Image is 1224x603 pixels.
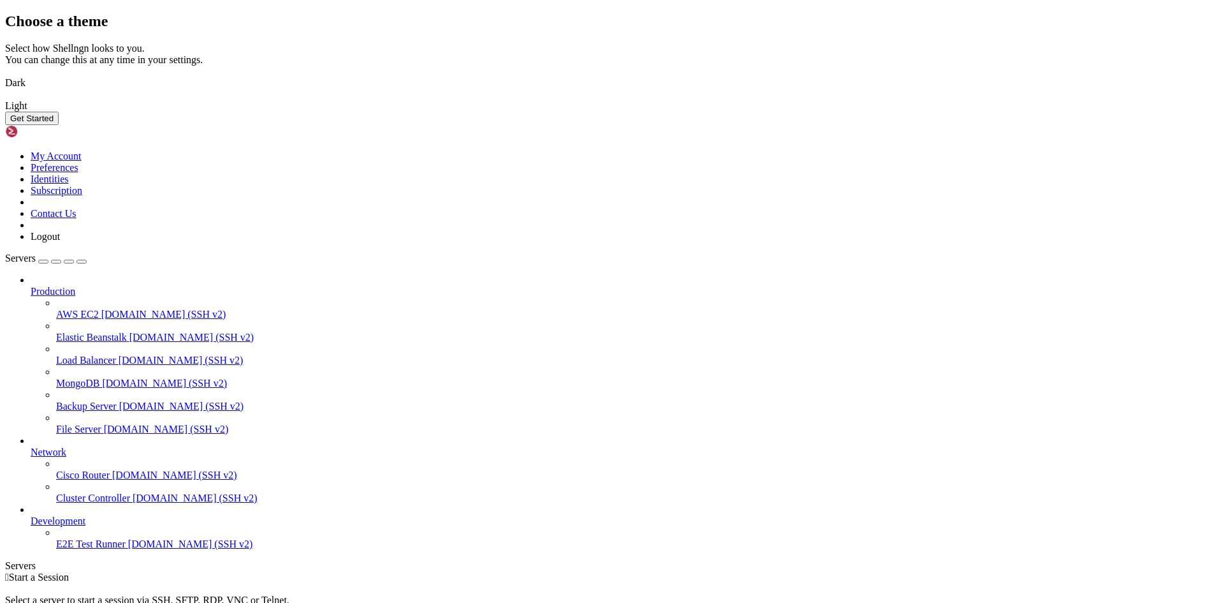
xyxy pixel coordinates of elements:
[31,286,75,297] span: Production
[31,286,1219,297] a: Production
[5,100,1219,112] div: Light
[129,332,254,343] span: [DOMAIN_NAME] (SSH v2)
[5,43,1219,66] div: Select how Shellngn looks to you. You can change this at any time in your settings.
[5,112,59,125] button: Get Started
[101,309,226,320] span: [DOMAIN_NAME] (SSH v2)
[56,539,1219,550] a: E2E Test Runner [DOMAIN_NAME] (SSH v2)
[31,516,85,526] span: Development
[31,447,66,458] span: Network
[56,424,101,435] span: File Server
[112,470,237,480] span: [DOMAIN_NAME] (SSH v2)
[5,572,9,583] span: 
[56,458,1219,481] li: Cisco Router [DOMAIN_NAME] (SSH v2)
[31,516,1219,527] a: Development
[56,378,1219,389] a: MongoDB [DOMAIN_NAME] (SSH v2)
[56,332,1219,343] a: Elastic Beanstalk [DOMAIN_NAME] (SSH v2)
[31,162,78,173] a: Preferences
[56,493,130,503] span: Cluster Controller
[56,343,1219,366] li: Load Balancer [DOMAIN_NAME] (SSH v2)
[56,481,1219,504] li: Cluster Controller [DOMAIN_NAME] (SSH v2)
[31,447,1219,458] a: Network
[56,401,1219,412] a: Backup Server [DOMAIN_NAME] (SSH v2)
[5,560,1219,572] div: Servers
[31,174,69,184] a: Identities
[56,366,1219,389] li: MongoDB [DOMAIN_NAME] (SSH v2)
[56,309,1219,320] a: AWS EC2 [DOMAIN_NAME] (SSH v2)
[56,309,99,320] span: AWS EC2
[56,320,1219,343] li: Elastic Beanstalk [DOMAIN_NAME] (SSH v2)
[56,401,117,412] span: Backup Server
[5,253,87,264] a: Servers
[56,355,1219,366] a: Load Balancer [DOMAIN_NAME] (SSH v2)
[119,401,244,412] span: [DOMAIN_NAME] (SSH v2)
[56,470,1219,481] a: Cisco Router [DOMAIN_NAME] (SSH v2)
[31,274,1219,435] li: Production
[56,412,1219,435] li: File Server [DOMAIN_NAME] (SSH v2)
[31,151,82,161] a: My Account
[133,493,258,503] span: [DOMAIN_NAME] (SSH v2)
[5,125,78,138] img: Shellngn
[128,539,253,549] span: [DOMAIN_NAME] (SSH v2)
[56,378,99,389] span: MongoDB
[56,424,1219,435] a: File Server [DOMAIN_NAME] (SSH v2)
[119,355,244,366] span: [DOMAIN_NAME] (SSH v2)
[56,332,127,343] span: Elastic Beanstalk
[5,77,1219,89] div: Dark
[31,435,1219,504] li: Network
[104,424,229,435] span: [DOMAIN_NAME] (SSH v2)
[56,355,116,366] span: Load Balancer
[31,504,1219,550] li: Development
[102,378,227,389] span: [DOMAIN_NAME] (SSH v2)
[56,470,110,480] span: Cisco Router
[5,13,1219,30] h2: Choose a theme
[31,231,60,242] a: Logout
[31,185,82,196] a: Subscription
[56,493,1219,504] a: Cluster Controller [DOMAIN_NAME] (SSH v2)
[56,297,1219,320] li: AWS EC2 [DOMAIN_NAME] (SSH v2)
[9,572,69,583] span: Start a Session
[31,208,76,219] a: Contact Us
[56,527,1219,550] li: E2E Test Runner [DOMAIN_NAME] (SSH v2)
[5,253,36,264] span: Servers
[56,389,1219,412] li: Backup Server [DOMAIN_NAME] (SSH v2)
[56,539,126,549] span: E2E Test Runner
